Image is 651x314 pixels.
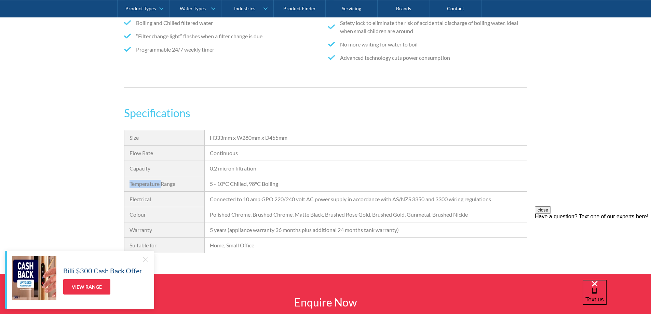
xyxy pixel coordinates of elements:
div: Electrical [130,195,200,203]
li: Advanced technology cuts power consumption [328,54,527,62]
div: Suitable for [130,241,200,249]
iframe: podium webchat widget bubble [583,280,651,314]
div: Flow Rate [130,149,200,157]
li: Boiling and Chilled filtered water [124,19,323,27]
div: Polished Chrome, Brushed Chrome, Matte Black, Brushed Rose Gold, Brushed Gold, Gunmetal, Brushed ... [210,210,521,219]
div: Continuous [210,149,521,157]
li: “Filter change light” flashes when a filter change is due [124,32,323,40]
h2: Enquire Now [227,294,425,311]
img: Billi $300 Cash Back Offer [12,256,56,300]
div: Connected to 10 amp GPO 220/240 volt AC power supply in accordance with AS/NZS 3350 and 3300 wiri... [210,195,521,203]
li: Safety lock to eliminate the risk of accidental discharge of boiling water. Ideal when small chil... [328,19,527,35]
li: Programmable 24/7 weekly timer [124,45,323,54]
iframe: podium webchat widget prompt [535,206,651,288]
div: Colour [130,210,200,219]
h5: Billi $300 Cash Back Offer [63,265,142,276]
div: Product Types [125,5,156,11]
h3: Specifications [124,105,527,121]
div: 5 years (appliance warranty 36 months plus additional 24 months tank warranty) [210,226,521,234]
div: Home, Small Office [210,241,521,249]
div: Water Types [180,5,206,11]
li: No more waiting for water to boil [328,40,527,49]
div: Size [130,134,200,142]
div: 5 - 10°C Chilled, 98°C Boiling [210,180,521,188]
div: Warranty [130,226,200,234]
div: H333mm x W280mm x D455mm [210,134,521,142]
div: Industries [234,5,255,11]
div: 0.2 micron filtration [210,164,521,173]
a: View Range [63,279,110,295]
div: Temperature Range [130,180,200,188]
div: Capacity [130,164,200,173]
